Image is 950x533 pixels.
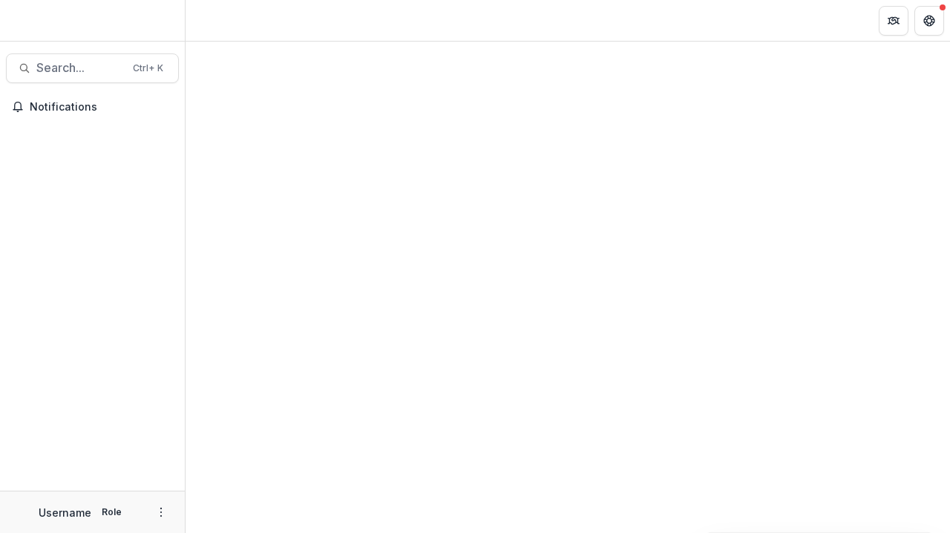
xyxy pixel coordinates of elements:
div: Ctrl + K [130,60,166,76]
p: Role [97,506,126,519]
button: Get Help [914,6,944,36]
span: Search... [36,61,124,75]
button: Partners [879,6,908,36]
button: Notifications [6,95,179,119]
button: More [152,503,170,521]
span: Notifications [30,101,173,114]
button: Search... [6,53,179,83]
p: Username [39,505,91,520]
